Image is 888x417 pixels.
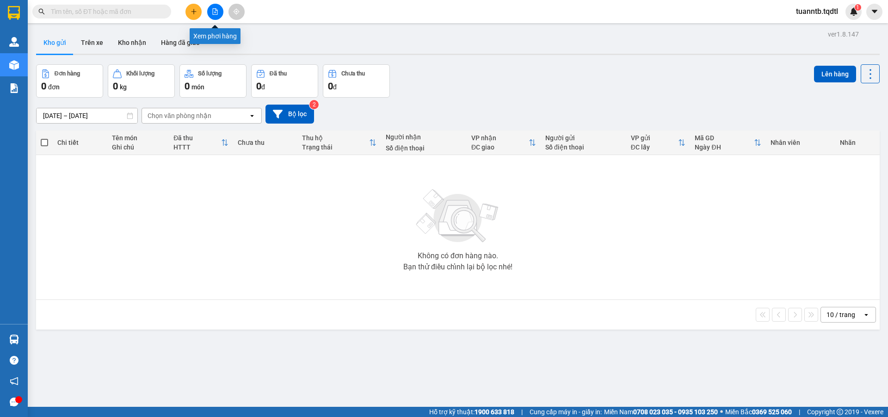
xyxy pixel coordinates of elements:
div: Đã thu [173,134,221,142]
input: Tìm tên, số ĐT hoặc mã đơn [51,6,160,17]
button: Chưa thu0đ [323,64,390,98]
button: Đã thu0đ [251,64,318,98]
img: warehouse-icon [9,335,19,344]
div: Thu hộ [302,134,369,142]
div: ĐC giao [471,143,529,151]
div: ver 1.8.147 [828,29,859,39]
th: Toggle SortBy [297,131,381,155]
div: Số điện thoại [386,144,462,152]
th: Toggle SortBy [169,131,233,155]
span: 0 [256,81,261,92]
span: tuanntb.tqdtl [789,6,845,17]
div: Bạn thử điều chỉnh lại bộ lọc nhé! [403,263,512,271]
span: ⚪️ [720,410,723,414]
div: Người nhận [386,133,462,141]
span: | [799,407,800,417]
div: Chưa thu [341,70,365,77]
div: Nhân viên [771,139,830,146]
div: VP nhận [471,134,529,142]
div: Khối lượng [126,70,154,77]
div: Chưa thu [238,139,293,146]
button: file-add [207,4,223,20]
span: message [10,398,18,406]
sup: 2 [309,100,319,109]
div: VP gửi [631,134,678,142]
span: notification [10,377,18,386]
input: Select a date range. [37,108,137,123]
button: aim [228,4,245,20]
button: Trên xe [74,31,111,54]
button: Kho nhận [111,31,154,54]
button: Khối lượng0kg [108,64,175,98]
div: Ghi chú [112,143,164,151]
span: đ [261,83,265,91]
div: HTTT [173,143,221,151]
div: Đơn hàng [55,70,80,77]
img: solution-icon [9,83,19,93]
button: plus [185,4,202,20]
strong: 1900 633 818 [475,408,514,416]
span: món [191,83,204,91]
span: aim [233,8,240,15]
div: Xem phơi hàng [190,28,240,44]
svg: open [248,112,256,119]
img: warehouse-icon [9,37,19,47]
span: copyright [837,409,843,415]
span: Miền Bắc [725,407,792,417]
span: Hỗ trợ kỹ thuật: [429,407,514,417]
button: Hàng đã giao [154,31,207,54]
span: 0 [185,81,190,92]
div: Chi tiết [57,139,102,146]
img: logo-vxr [8,6,20,20]
div: Trạng thái [302,143,369,151]
th: Toggle SortBy [467,131,541,155]
span: caret-down [870,7,879,16]
div: ĐC lấy [631,143,678,151]
div: Tên món [112,134,164,142]
button: Bộ lọc [265,105,314,124]
span: kg [120,83,127,91]
img: svg+xml;base64,PHN2ZyBjbGFzcz0ibGlzdC1wbHVnX19zdmciIHhtbG5zPSJodHRwOi8vd3d3LnczLm9yZy8yMDAwL3N2Zy... [412,184,504,249]
div: Người gửi [545,134,622,142]
span: question-circle [10,356,18,365]
span: 0 [41,81,46,92]
span: search [38,8,45,15]
img: icon-new-feature [850,7,858,16]
strong: 0708 023 035 - 0935 103 250 [633,408,718,416]
strong: 0369 525 060 [752,408,792,416]
div: Không có đơn hàng nào. [418,252,498,260]
button: Đơn hàng0đơn [36,64,103,98]
span: plus [191,8,197,15]
span: Cung cấp máy in - giấy in: [530,407,602,417]
button: Lên hàng [814,66,856,82]
span: file-add [212,8,218,15]
span: | [521,407,523,417]
span: 0 [328,81,333,92]
button: Số lượng0món [179,64,247,98]
button: caret-down [866,4,882,20]
span: đ [333,83,337,91]
div: Số lượng [198,70,222,77]
sup: 1 [855,4,861,11]
div: Ngày ĐH [695,143,754,151]
th: Toggle SortBy [626,131,691,155]
div: Nhãn [840,139,875,146]
span: 0 [113,81,118,92]
div: Chọn văn phòng nhận [148,111,211,120]
div: Đã thu [270,70,287,77]
th: Toggle SortBy [690,131,766,155]
span: đơn [48,83,60,91]
span: 1 [856,4,859,11]
div: Số điện thoại [545,143,622,151]
img: warehouse-icon [9,60,19,70]
div: Mã GD [695,134,754,142]
div: 10 / trang [826,310,855,319]
button: Kho gửi [36,31,74,54]
svg: open [863,311,870,318]
span: Miền Nam [604,407,718,417]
